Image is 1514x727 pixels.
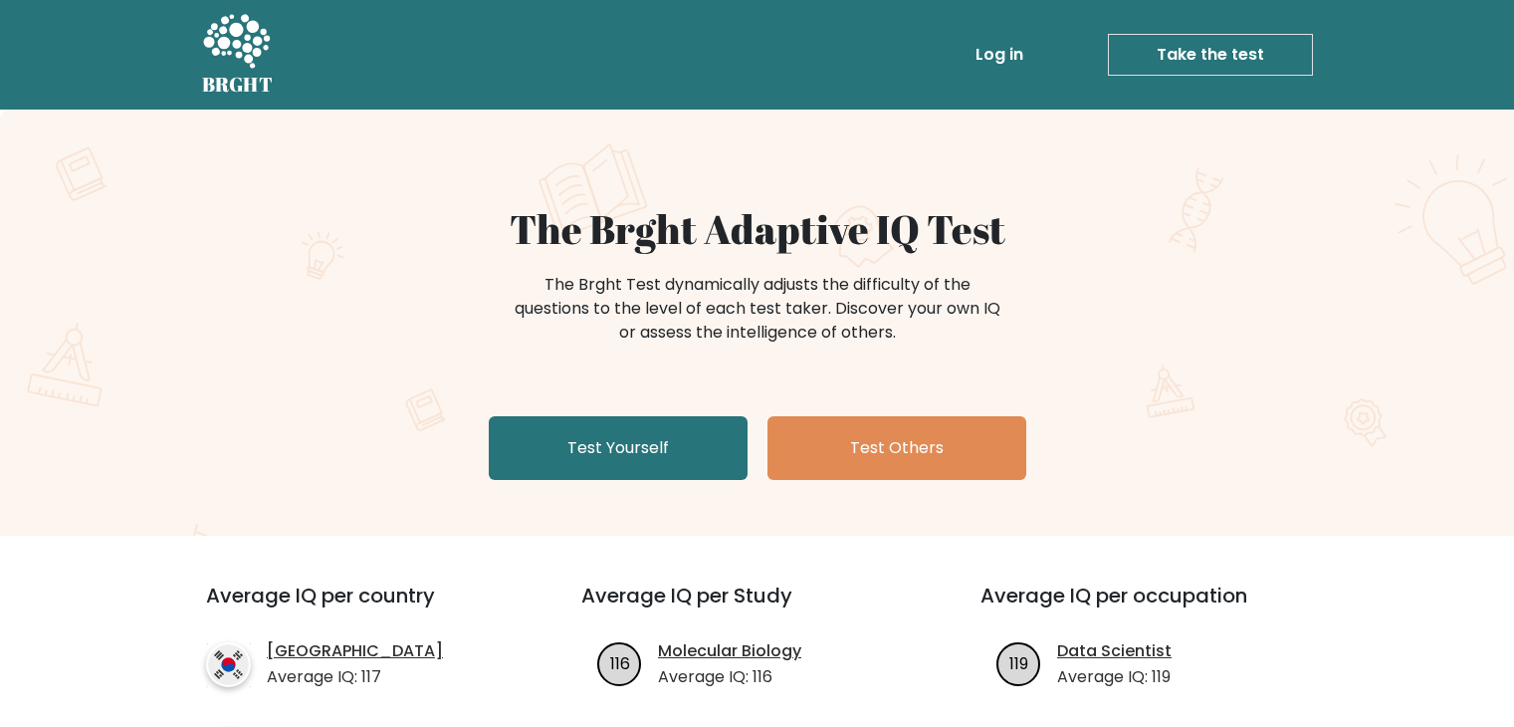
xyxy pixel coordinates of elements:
[267,639,443,663] a: [GEOGRAPHIC_DATA]
[968,35,1031,75] a: Log in
[1057,665,1172,689] p: Average IQ: 119
[267,665,443,689] p: Average IQ: 117
[767,416,1026,480] a: Test Others
[581,584,933,631] h3: Average IQ per Study
[658,665,801,689] p: Average IQ: 116
[1009,651,1028,674] text: 119
[658,639,801,663] a: Molecular Biology
[1057,639,1172,663] a: Data Scientist
[489,416,748,480] a: Test Yourself
[272,205,1243,253] h1: The Brght Adaptive IQ Test
[206,642,251,687] img: country
[1108,34,1313,76] a: Take the test
[509,273,1006,345] div: The Brght Test dynamically adjusts the difficulty of the questions to the level of each test take...
[202,8,274,102] a: BRGHT
[980,584,1332,631] h3: Average IQ per occupation
[206,584,510,631] h3: Average IQ per country
[610,651,630,674] text: 116
[202,73,274,97] h5: BRGHT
